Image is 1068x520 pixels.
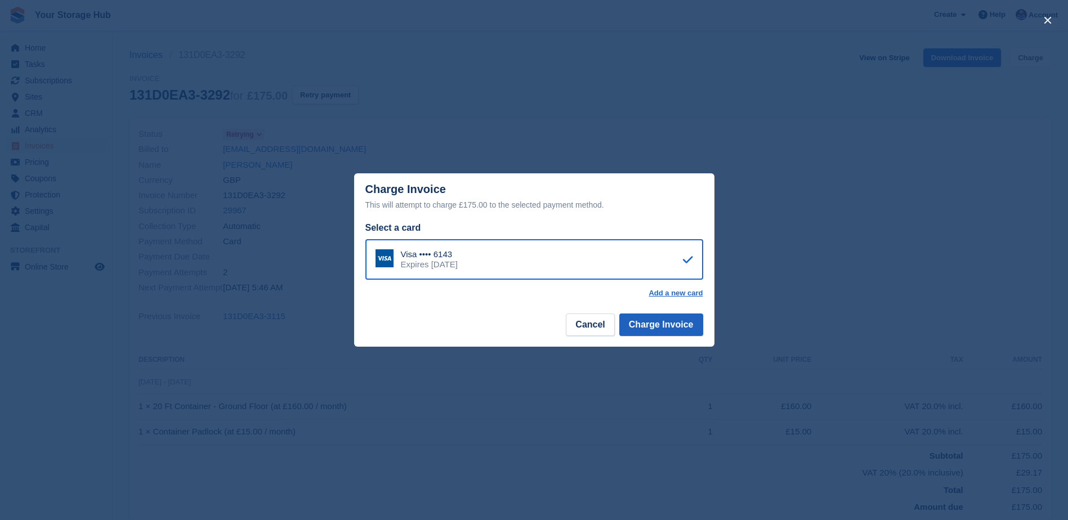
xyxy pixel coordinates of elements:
a: Add a new card [649,289,703,298]
div: Visa •••• 6143 [401,249,458,259]
button: Cancel [566,313,614,336]
div: Select a card [365,221,703,235]
img: Visa Logo [376,249,394,267]
div: Charge Invoice [365,183,703,212]
div: This will attempt to charge £175.00 to the selected payment method. [365,198,703,212]
div: Expires [DATE] [401,259,458,270]
button: Charge Invoice [619,313,703,336]
button: close [1039,11,1057,29]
